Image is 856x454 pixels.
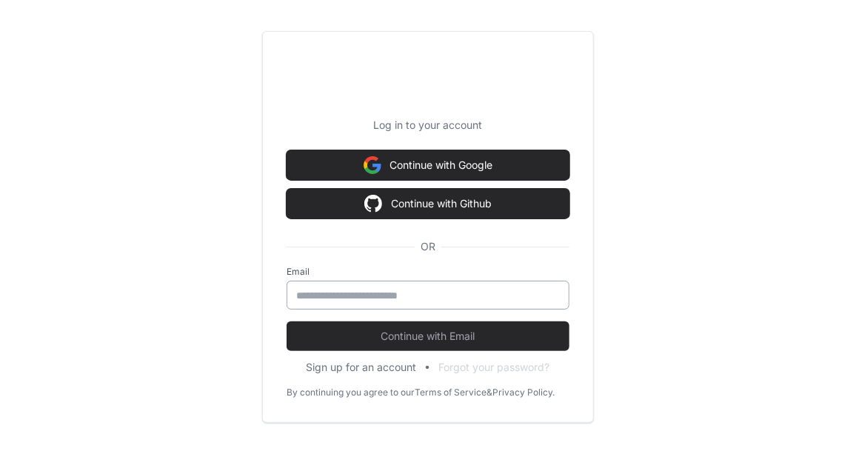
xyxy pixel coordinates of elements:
button: Continue with Google [287,150,569,180]
div: & [486,387,492,398]
img: Sign in with google [364,189,382,218]
button: Continue with Github [287,189,569,218]
a: Terms of Service [415,387,486,398]
button: Continue with Email [287,321,569,351]
span: Continue with Email [287,329,569,344]
span: OR [415,239,441,254]
p: Log in to your account [287,118,569,133]
div: By continuing you agree to our [287,387,415,398]
button: Forgot your password? [439,360,550,375]
button: Sign up for an account [307,360,417,375]
a: Privacy Policy. [492,387,555,398]
img: Sign in with google [364,150,381,180]
label: Email [287,266,569,278]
